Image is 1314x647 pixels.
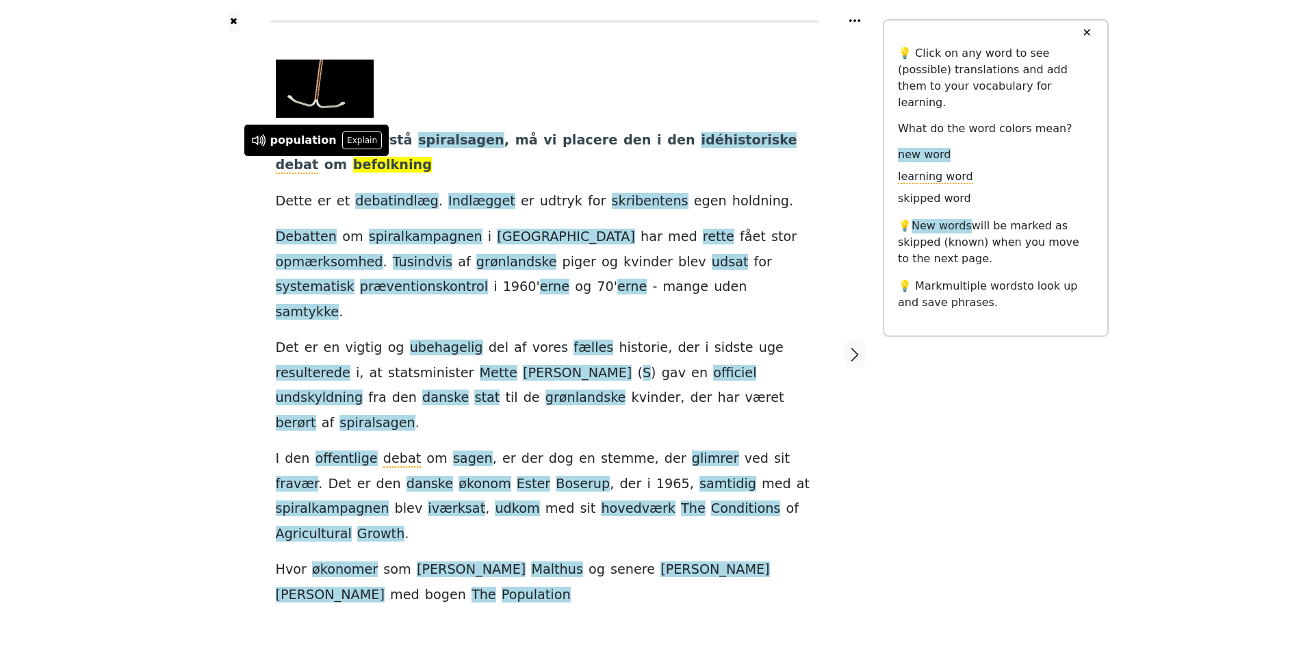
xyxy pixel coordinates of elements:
a: ✖ [228,11,240,32]
span: Population [502,587,571,604]
span: sit [774,451,790,468]
span: der [619,476,641,493]
span: med [545,500,575,518]
span: berørt [276,415,316,432]
span: skipped word [898,192,971,206]
span: i [356,365,359,382]
span: forstå [368,132,413,149]
span: . [415,415,420,432]
span: I [276,451,280,468]
span: en [324,340,340,357]
span: den [285,451,309,468]
span: dog [549,451,574,468]
span: debatindlæg [355,193,438,210]
span: Hvor [276,561,307,579]
span: om [342,229,363,246]
span: officiel [713,365,756,382]
span: multiple words [942,279,1023,292]
span: vigtig [346,340,383,357]
span: Malthus [531,561,583,579]
span: [GEOGRAPHIC_DATA] [497,229,635,246]
span: er [318,193,331,210]
span: , [504,132,509,149]
span: Det [276,340,299,357]
span: , [485,500,489,518]
span: vores [532,340,568,357]
span: kvinder [623,254,673,271]
span: til [505,390,517,407]
span: . [789,193,793,210]
span: - [652,279,657,296]
span: Growth [357,526,404,543]
span: må [515,132,538,149]
span: Indlægget [448,193,515,210]
span: som [383,561,411,579]
span: den [376,476,400,493]
span: danske [407,476,453,493]
span: kvinder [632,390,681,407]
span: , [610,476,614,493]
p: 💡 Click on any word to see (possible) translations and add them to your vocabulary for learning. [898,45,1094,111]
span: ' [614,279,617,296]
span: af [514,340,527,357]
span: er [502,451,516,468]
span: erne [617,279,647,296]
span: er [305,340,318,357]
span: udsat [712,254,749,271]
span: Boserup [556,476,610,493]
span: at [797,476,810,493]
span: Ester [517,476,550,493]
span: for [754,254,772,271]
span: 1960 [503,279,537,296]
span: . [404,526,409,543]
span: økonomer [312,561,378,579]
span: spiralsagen [418,132,504,149]
h6: What do the word colors mean? [898,122,1094,135]
span: del [489,340,508,357]
span: og [589,561,605,579]
span: danske [422,390,469,407]
span: historie [619,340,668,357]
span: udtryk [540,193,582,210]
span: der [665,451,686,468]
span: i [705,340,708,357]
span: holdning [732,193,789,210]
span: placere [563,132,617,149]
span: været [745,390,784,407]
span: of [786,500,799,518]
span: ) [651,365,656,382]
span: den [667,132,695,149]
span: grønlandske [545,390,626,407]
span: [PERSON_NAME] [523,365,632,382]
span: at [370,365,383,382]
span: fravær [276,476,319,493]
span: ubehagelig [410,340,483,357]
span: og [575,279,591,296]
span: og [602,254,618,271]
span: med [668,229,697,246]
span: med [762,476,791,493]
span: rette [703,229,734,246]
span: med [390,587,420,604]
span: 1965 [656,476,690,493]
span: , [668,340,672,357]
span: bogen [425,587,466,604]
span: spiralkampagnen [369,229,482,246]
span: af [322,415,335,432]
button: Explain [342,131,383,149]
span: spiralkampagnen [276,500,389,518]
span: undskyldning [276,390,363,407]
span: af [458,254,471,271]
span: sit [580,500,595,518]
span: ' [536,279,539,296]
span: og [388,340,404,357]
span: . [439,193,443,210]
span: uge [759,340,784,357]
span: . [318,476,322,493]
span: egen [694,193,727,210]
span: Dette [276,193,312,210]
span: gav [662,365,686,382]
span: om [426,451,447,468]
span: Tusindvis [393,254,452,271]
span: The [681,500,706,518]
